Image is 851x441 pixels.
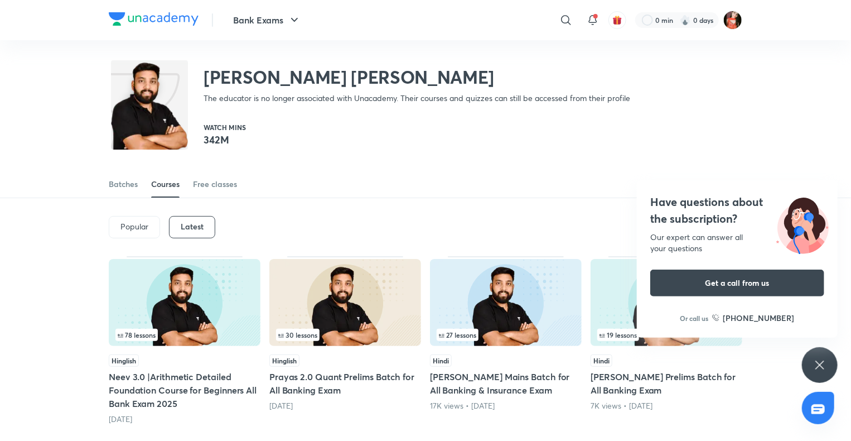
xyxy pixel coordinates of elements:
span: Hinglish [109,354,139,367]
span: 30 lessons [278,332,317,338]
img: Minakshi gakre [723,11,742,30]
span: Hindi [591,354,612,367]
div: Batches [109,179,138,190]
div: infosection [115,329,254,341]
div: infosection [597,329,736,341]
div: 2 months ago [109,414,260,425]
p: Watch mins [204,124,246,131]
img: Thumbnail [269,259,421,346]
div: left [115,329,254,341]
h5: [PERSON_NAME] Mains Batch for All Banking & Insurance Exam [430,370,582,397]
img: class [111,63,188,160]
div: Prayas Quant Mains Batch for All Banking & Insurance Exam [430,256,582,425]
img: Company Logo [109,12,199,26]
img: ttu_illustration_new.svg [767,194,838,254]
span: 78 lessons [118,332,156,338]
div: 7K views • 2 months ago [591,400,742,411]
h6: [PHONE_NUMBER] [723,312,795,324]
img: Thumbnail [109,259,260,346]
a: Courses [151,171,180,198]
p: Popular [120,222,148,231]
div: Prayas 2.0 Quant Prelims Batch for All Banking Exam [269,256,421,425]
div: Courses [151,179,180,190]
img: Thumbnail [430,259,582,346]
div: left [597,329,736,341]
div: Neev 3.0 |Arithmetic Detailed Foundation Course for Beginners All Bank Exam 2025 [109,256,260,425]
h5: Prayas 2.0 Quant Prelims Batch for All Banking Exam [269,370,421,397]
div: infocontainer [597,329,736,341]
div: 2 months ago [269,400,421,411]
h5: [PERSON_NAME] Prelims Batch for All Banking Exam [591,370,742,397]
h6: Latest [181,222,204,231]
p: The educator is no longer associated with Unacademy. Their courses and quizzes can still be acces... [204,93,630,104]
div: infocontainer [115,329,254,341]
h2: [PERSON_NAME] [PERSON_NAME] [204,66,630,88]
div: infosection [276,329,414,341]
div: 17K views • 2 months ago [430,400,582,411]
button: avatar [608,11,626,29]
span: Hindi [430,354,452,367]
p: Or call us [680,313,709,323]
img: avatar [612,15,622,25]
button: Bank Exams [226,9,308,31]
div: infocontainer [276,329,414,341]
p: 342M [204,133,246,146]
div: left [437,329,575,341]
span: Hinglish [269,354,299,367]
a: Batches [109,171,138,198]
div: left [276,329,414,341]
h5: Neev 3.0 |Arithmetic Detailed Foundation Course for Beginners All Bank Exam 2025 [109,370,260,410]
button: Get a call from us [650,270,824,296]
a: [PHONE_NUMBER] [712,312,795,324]
img: streak [680,15,691,26]
div: Free classes [193,179,237,190]
div: Our expert can answer all your questions [650,232,824,254]
span: 27 lessons [439,332,476,338]
a: Company Logo [109,12,199,28]
a: Free classes [193,171,237,198]
div: Prayas Quant Prelims Batch for All Banking Exam [591,256,742,425]
span: 19 lessons [599,332,637,338]
div: infosection [437,329,575,341]
div: infocontainer [437,329,575,341]
h4: Have questions about the subscription? [650,194,824,227]
img: Thumbnail [591,259,742,346]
